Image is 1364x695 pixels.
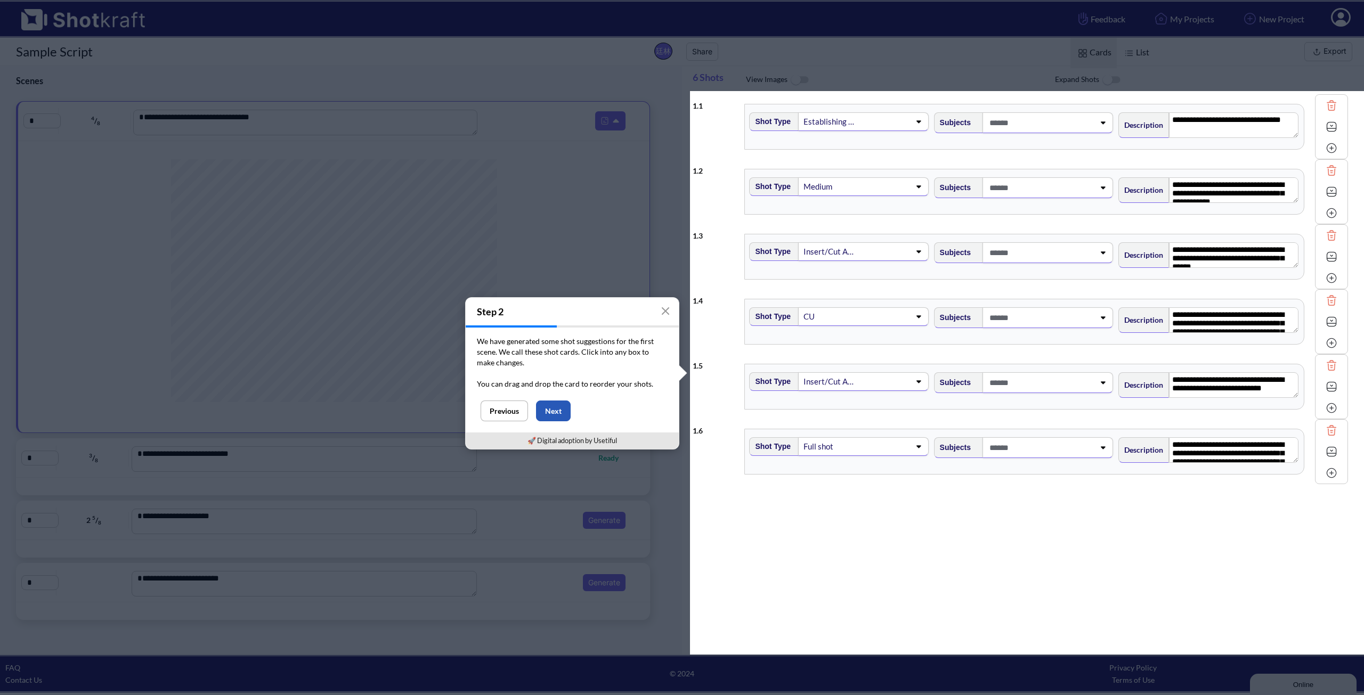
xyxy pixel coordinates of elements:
div: 1 . 5 [693,354,739,372]
img: Expand Icon [1324,379,1339,395]
div: 1 . 3 [693,224,739,242]
button: Next [536,400,571,421]
div: Full shot [802,439,856,454]
span: Description [1119,246,1163,264]
img: Add Icon [1324,335,1339,351]
span: Description [1119,441,1163,459]
img: Add Icon [1324,465,1339,481]
img: Trash Icon [1324,357,1339,373]
img: Trash Icon [1324,162,1339,178]
span: Subjects [935,374,971,391]
div: Establishing shot [802,115,856,129]
span: Subjects [935,439,971,456]
span: Subjects [935,309,971,326]
img: Expand Icon [1324,119,1339,135]
img: Add Icon [1324,140,1339,156]
div: Insert/Cut Away [802,244,856,259]
span: Subjects [935,244,971,261]
img: Trash Icon [1324,227,1339,243]
img: Trash Icon [1324,292,1339,308]
img: Add Icon [1324,270,1339,286]
span: Description [1119,181,1163,199]
div: Insert/Cut Away [802,374,856,389]
span: Shot Type [750,113,791,130]
span: Shot Type [750,308,791,325]
img: Expand Icon [1324,314,1339,330]
img: Expand Icon [1324,184,1339,200]
span: Shot Type [750,373,791,390]
h4: Step 2 [466,298,679,325]
p: You can drag and drop the card to reorder your shots. [477,379,668,389]
img: Expand Icon [1324,444,1339,460]
img: Add Icon [1324,400,1339,416]
span: Description [1119,376,1163,394]
img: Trash Icon [1324,97,1339,113]
span: Shot Type [750,178,791,195]
div: Medium [802,179,856,194]
div: CU [802,309,856,324]
span: Subjects [935,114,971,132]
p: We have generated some shot suggestions for the first scene. We call these shot cards. Click into... [477,336,668,368]
div: 1 . 1 [693,94,739,112]
div: 1 . 6 [693,419,739,437]
span: Description [1119,116,1163,134]
img: Expand Icon [1324,249,1339,265]
span: Shot Type [750,438,791,455]
button: Previous [481,400,528,421]
a: 🚀 Digital adoption by Usetiful [527,436,617,445]
span: Shot Type [750,243,791,260]
div: Online [8,9,99,17]
div: 1 . 4 [693,289,739,307]
div: 1 . 2 [693,159,739,177]
img: Add Icon [1324,205,1339,221]
span: Subjects [935,179,971,197]
span: Description [1119,311,1163,329]
img: Trash Icon [1324,422,1339,438]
